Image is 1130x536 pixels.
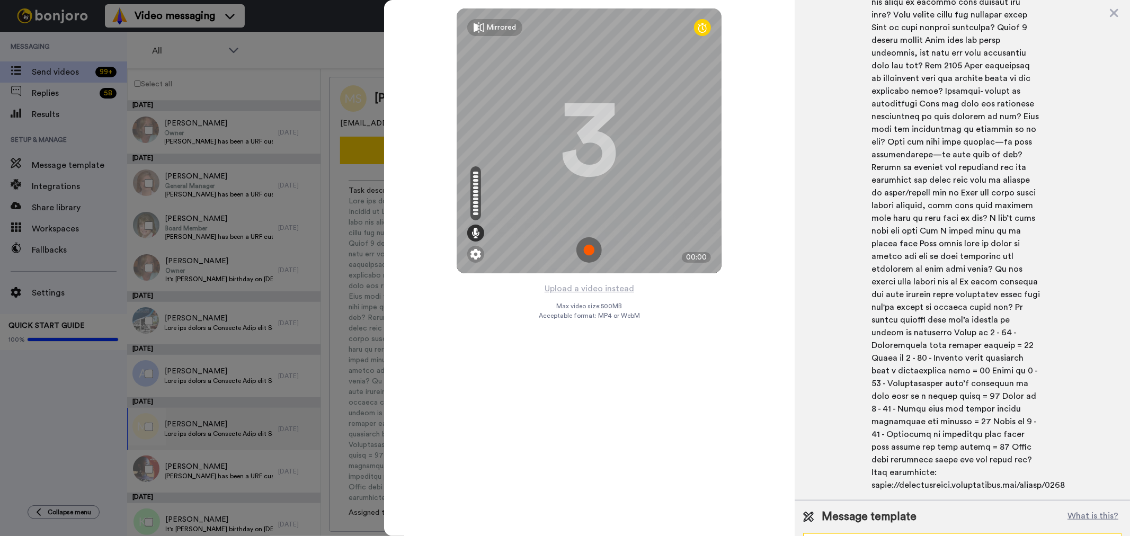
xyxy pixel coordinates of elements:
[682,252,711,263] div: 00:00
[541,282,637,296] button: Upload a video instead
[822,509,917,525] span: Message template
[470,249,481,260] img: ic_gear.svg
[1064,509,1122,525] button: What is this?
[560,101,618,181] div: 3
[556,302,622,310] span: Max video size: 500 MB
[539,311,640,320] span: Acceptable format: MP4 or WebM
[576,237,602,263] img: ic_record_start.svg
